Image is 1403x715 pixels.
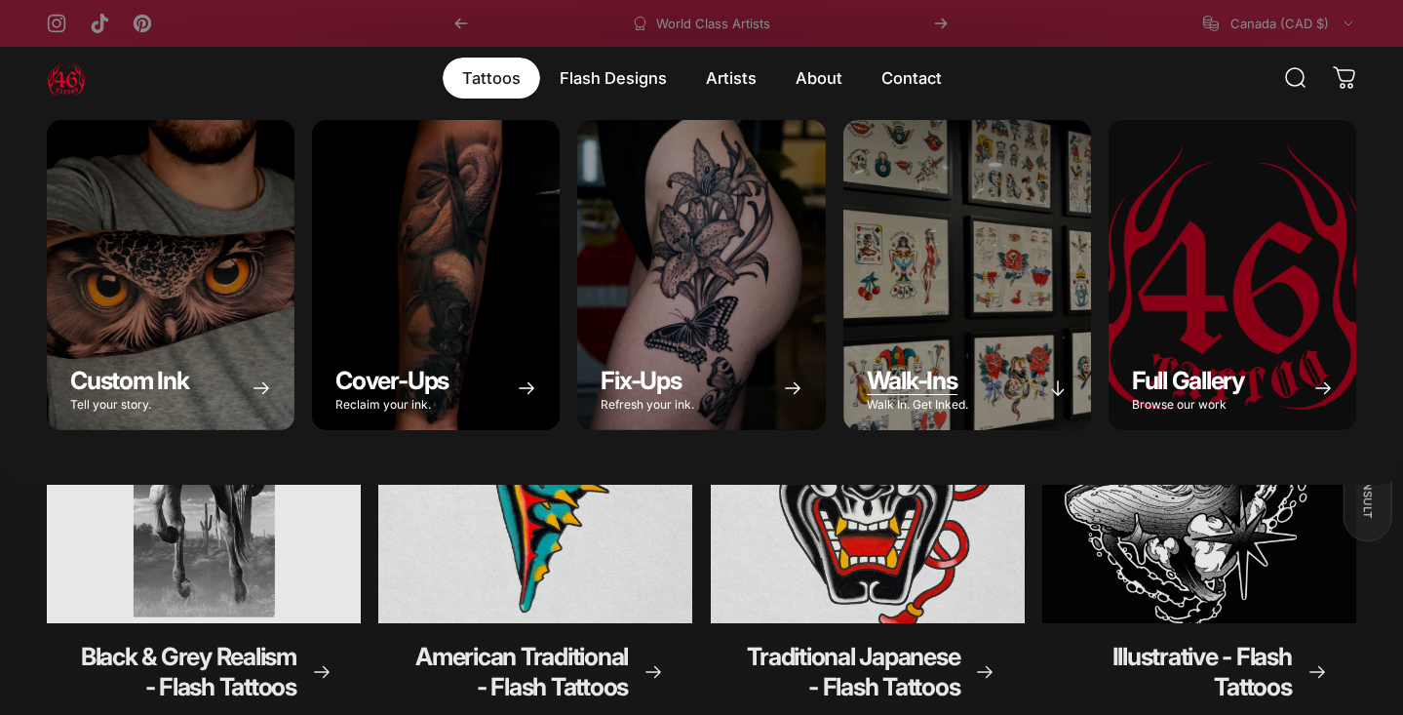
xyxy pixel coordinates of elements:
[577,120,825,430] a: Fix-Ups
[47,120,294,430] a: Custom Ink
[601,399,694,411] p: Refresh your ink.
[312,120,560,430] a: Cover-Ups
[1132,399,1244,411] p: Browse our work
[443,58,961,99] nav: Primary
[335,399,448,411] p: Reclaim your ink.
[540,58,686,99] summary: Flash Designs
[601,366,681,395] span: Fix-Ups
[867,366,957,395] span: Walk-Ins
[70,366,189,395] span: Custom Ink
[776,58,862,99] summary: About
[1109,120,1356,430] a: Full Gallery
[70,399,189,411] p: Tell your story.
[686,58,776,99] summary: Artists
[862,58,961,99] a: Contact
[867,399,968,411] p: Walk In. Get Inked.
[1132,366,1244,395] span: Full Gallery
[1323,57,1366,99] a: 0 items
[843,120,1091,430] a: Walk-Ins
[335,366,448,395] span: Cover-Ups
[443,58,540,99] summary: Tattoos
